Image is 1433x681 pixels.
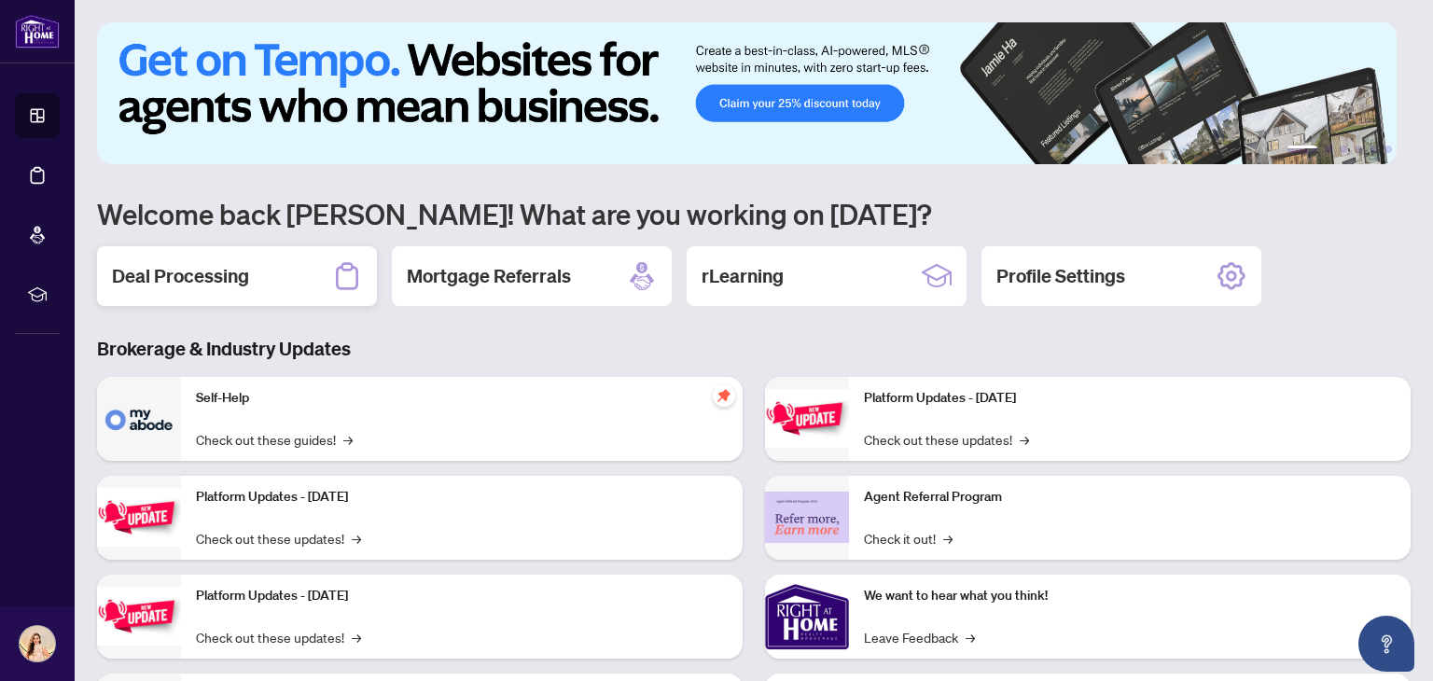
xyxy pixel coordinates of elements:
[352,627,361,647] span: →
[1370,146,1377,153] button: 5
[996,263,1125,289] h2: Profile Settings
[1355,146,1362,153] button: 4
[864,388,1396,409] p: Platform Updates - [DATE]
[97,196,1411,231] h1: Welcome back [PERSON_NAME]! What are you working on [DATE]?
[112,263,249,289] h2: Deal Processing
[765,389,849,448] img: Platform Updates - June 23, 2025
[702,263,784,289] h2: rLearning
[864,487,1396,507] p: Agent Referral Program
[765,492,849,543] img: Agent Referral Program
[407,263,571,289] h2: Mortgage Referrals
[1384,146,1392,153] button: 6
[966,627,975,647] span: →
[196,586,728,606] p: Platform Updates - [DATE]
[343,429,353,450] span: →
[196,627,361,647] a: Check out these updates!→
[864,627,975,647] a: Leave Feedback→
[864,528,953,549] a: Check it out!→
[352,528,361,549] span: →
[943,528,953,549] span: →
[97,336,1411,362] h3: Brokerage & Industry Updates
[1340,146,1347,153] button: 3
[1020,429,1029,450] span: →
[97,22,1397,164] img: Slide 0
[196,528,361,549] a: Check out these updates!→
[196,388,728,409] p: Self-Help
[1287,146,1317,153] button: 1
[765,575,849,659] img: We want to hear what you think!
[97,587,181,646] img: Platform Updates - July 21, 2025
[864,586,1396,606] p: We want to hear what you think!
[15,14,60,49] img: logo
[97,377,181,461] img: Self-Help
[864,429,1029,450] a: Check out these updates!→
[1325,146,1332,153] button: 2
[196,487,728,507] p: Platform Updates - [DATE]
[20,626,55,661] img: Profile Icon
[97,488,181,547] img: Platform Updates - September 16, 2025
[713,384,735,407] span: pushpin
[196,429,353,450] a: Check out these guides!→
[1358,616,1414,672] button: Open asap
